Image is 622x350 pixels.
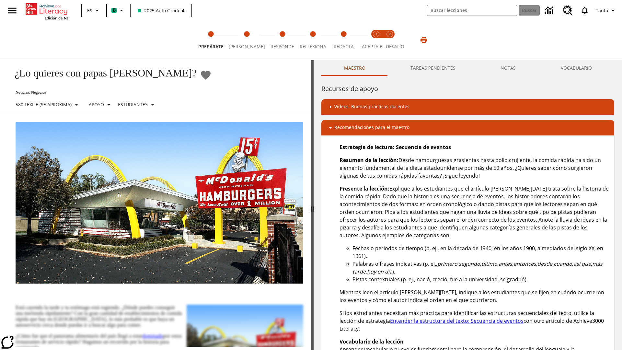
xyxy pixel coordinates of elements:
em: así que [573,260,591,267]
p: Si los estudiantes necesitan más práctica para identificar las estructuras secuenciales del texto... [340,309,609,332]
p: Mientras leen el artículo [PERSON_NAME][DATE], indique a los estudiantes que se fijen en cuándo o... [340,288,609,304]
strong: Vocabulario de la lección [340,338,404,345]
em: primero [437,260,457,267]
em: desde [537,260,552,267]
h1: ¿Lo quieres con papas [PERSON_NAME]? [8,67,197,79]
div: Instructional Panel Tabs [321,60,614,76]
p: Apoyo [89,101,104,108]
li: Fechas o periodos de tiempo (p. ej., en la década de 1940, en los años 1900, a mediados del siglo... [352,244,609,260]
div: Portada [26,2,68,20]
button: Añadir a mis Favoritas - ¿Lo quieres con papas fritas? [200,69,212,81]
span: ES [87,7,92,14]
button: Imprimir [413,34,434,46]
p: Explique a los estudiantes que el artículo [PERSON_NAME][DATE] trata sobre la historia de la comi... [340,185,609,239]
button: Redacta step 5 of 5 [326,22,361,58]
span: [PERSON_NAME] [229,43,265,50]
input: Buscar campo [427,5,517,16]
em: último [481,260,497,267]
button: VOCABULARIO [538,60,614,76]
button: TAREAS PENDIENTES [388,60,478,76]
button: Seleccione Lexile, 580 Lexile (Se aproxima) [13,99,83,111]
span: Tauto [596,7,608,14]
p: 580 Lexile (Se aproxima) [16,101,72,108]
li: Palabras o frases indicativas (p. ej., , , , , , , , , , ). [352,260,609,275]
div: Videos: Buenas prácticas docentes [321,99,614,115]
div: Pulsa la tecla de intro o la barra espaciadora y luego presiona las flechas de derecha e izquierd... [311,60,314,350]
em: entonces [513,260,536,267]
em: cuando [554,260,572,267]
em: hoy en día [367,268,392,275]
a: Centro de recursos, Se abrirá en una pestaña nueva. [559,2,576,19]
button: Responde step 3 of 5 [265,22,300,58]
em: antes [499,260,512,267]
a: Notificaciones [576,2,593,19]
img: Uno de los primeros locales de McDonald's, con el icónico letrero rojo y los arcos amarillos. [16,122,303,284]
span: Responde [271,43,294,50]
span: Prepárate [198,43,224,50]
button: Perfil/Configuración [593,5,619,16]
button: Maestro [321,60,388,76]
button: Tipo de apoyo, Apoyo [86,99,115,111]
li: Pistas contextuales (p. ej., nació, creció, fue a la universidad, se graduó). [352,275,609,283]
a: Entender la estructura del texto: Secuencia de eventos [390,317,524,324]
em: segundo [459,260,480,267]
text: 2 [389,32,391,36]
p: Recomendaciones para el maestro [334,124,409,132]
button: Reflexiona step 4 of 5 [294,22,331,58]
button: Lee step 2 of 5 [224,22,270,58]
p: Desde hamburguesas grasientas hasta pollo crujiente, la comida rápida ha sido un elemento fundame... [340,156,609,180]
button: Lenguaje: ES, Selecciona un idioma [84,5,104,16]
span: Edición de NJ [45,16,68,20]
span: Redacta [334,43,354,50]
button: Seleccionar estudiante [115,99,159,111]
span: B [113,6,116,14]
strong: Estrategia de lectura: Secuencia de eventos [340,144,451,151]
button: Prepárate step 1 of 5 [193,22,229,58]
span: Reflexiona [300,43,326,50]
strong: Presente la lección: [340,185,389,192]
div: Recomendaciones para el maestro [321,120,614,135]
strong: Resumen de la lección: [340,157,398,164]
button: Acepta el desafío lee step 1 of 2 [367,22,386,58]
span: ACEPTA EL DESAFÍO [362,43,404,50]
p: Estudiantes [118,101,148,108]
div: activity [314,60,622,350]
button: Boost El color de la clase es verde menta. Cambiar el color de la clase. [109,5,128,16]
a: Centro de información [541,2,559,19]
h6: Recursos de apoyo [321,84,614,94]
p: Videos: Buenas prácticas docentes [334,103,409,111]
button: Acepta el desafío contesta step 2 of 2 [380,22,399,58]
span: 2025 Auto Grade 4 [138,7,184,14]
button: NOTAS [478,60,538,76]
p: Noticias: Negocios [8,90,212,95]
button: Abrir el menú lateral [3,1,22,20]
text: 1 [375,32,377,36]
